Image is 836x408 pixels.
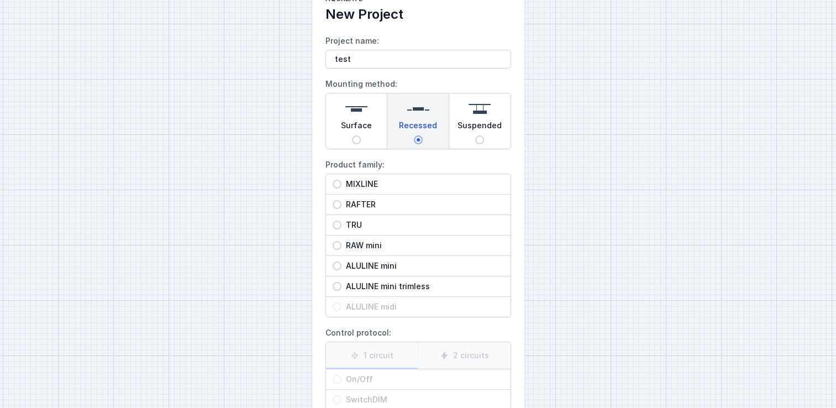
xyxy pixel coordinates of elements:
[325,156,511,317] label: Product family:
[341,199,504,210] span: RAFTER
[345,98,367,120] img: surface.svg
[475,135,484,144] input: Suspended
[414,135,423,144] input: Recessed
[325,6,511,23] h2: New Project
[325,75,511,149] label: Mounting method:
[341,260,504,271] span: ALULINE mini
[469,98,491,120] img: suspended.svg
[333,180,341,189] input: MIXLINE
[407,98,429,120] img: recessed.svg
[341,240,504,251] span: RAW mini
[341,179,504,190] span: MIXLINE
[333,200,341,209] input: RAFTER
[341,120,372,135] span: Surface
[399,120,437,135] span: Recessed
[458,120,502,135] span: Suspended
[341,281,504,292] span: ALULINE mini trimless
[341,219,504,231] span: TRU
[325,32,511,69] label: Project name:
[333,241,341,250] input: RAW mini
[333,221,341,229] input: TRU
[333,261,341,270] input: ALULINE mini
[333,282,341,291] input: ALULINE mini trimless
[325,50,511,69] input: Project name:
[352,135,361,144] input: Surface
